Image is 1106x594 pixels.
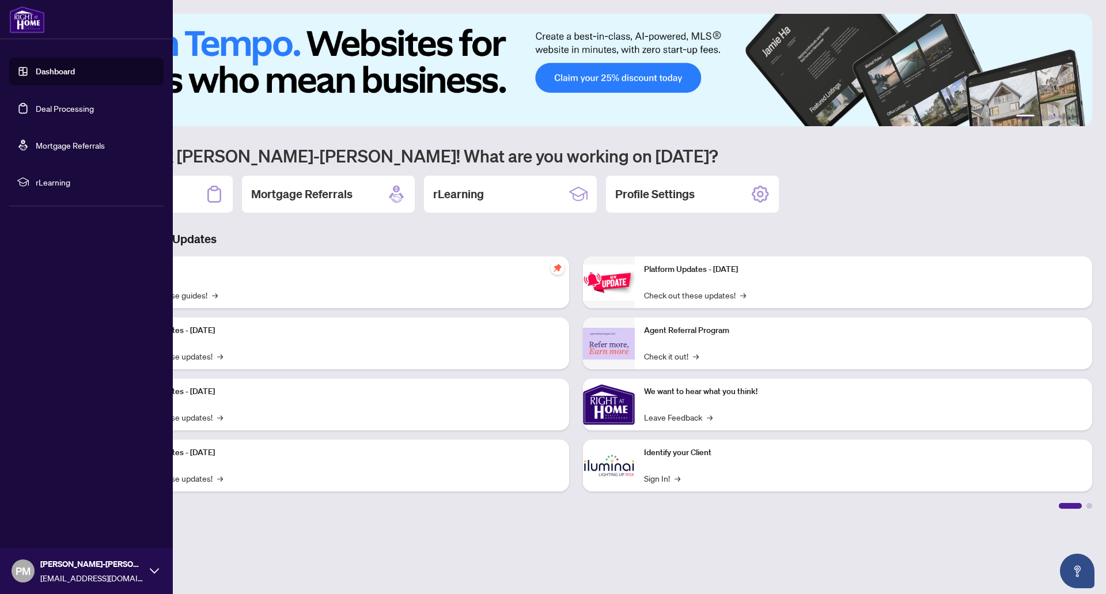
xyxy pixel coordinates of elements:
img: Slide 0 [60,14,1092,126]
img: Identify your Client [583,440,635,491]
a: Leave Feedback→ [644,411,713,423]
p: Platform Updates - [DATE] [121,324,560,337]
button: 1 [1016,115,1035,119]
img: Agent Referral Program [583,328,635,360]
span: → [217,472,223,485]
p: Platform Updates - [DATE] [121,447,560,459]
h2: Profile Settings [615,186,695,202]
h2: rLearning [433,186,484,202]
span: → [212,289,218,301]
button: 2 [1039,115,1044,119]
h3: Brokerage & Industry Updates [60,231,1092,247]
p: Identify your Client [644,447,1083,459]
h1: Welcome back [PERSON_NAME]-[PERSON_NAME]! What are you working on [DATE]? [60,145,1092,167]
span: pushpin [551,261,565,275]
a: Mortgage Referrals [36,140,105,150]
a: Check it out!→ [644,350,699,362]
img: Platform Updates - June 23, 2025 [583,264,635,301]
span: → [217,411,223,423]
a: Dashboard [36,66,75,77]
span: → [707,411,713,423]
p: Platform Updates - [DATE] [121,385,560,398]
button: 6 [1076,115,1081,119]
a: Sign In!→ [644,472,680,485]
button: 4 [1058,115,1062,119]
p: Self-Help [121,263,560,276]
span: [PERSON_NAME]-[PERSON_NAME] [40,558,144,570]
p: We want to hear what you think! [644,385,1083,398]
span: [EMAIL_ADDRESS][DOMAIN_NAME] [40,572,144,584]
img: logo [9,6,45,33]
p: Platform Updates - [DATE] [644,263,1083,276]
img: We want to hear what you think! [583,379,635,430]
a: Deal Processing [36,103,94,113]
span: rLearning [36,176,156,188]
button: 3 [1048,115,1053,119]
button: Open asap [1060,554,1094,588]
span: → [740,289,746,301]
button: 5 [1067,115,1071,119]
p: Agent Referral Program [644,324,1083,337]
span: → [693,350,699,362]
span: PM [16,563,31,579]
span: → [675,472,680,485]
a: Check out these updates!→ [644,289,746,301]
h2: Mortgage Referrals [251,186,353,202]
span: → [217,350,223,362]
